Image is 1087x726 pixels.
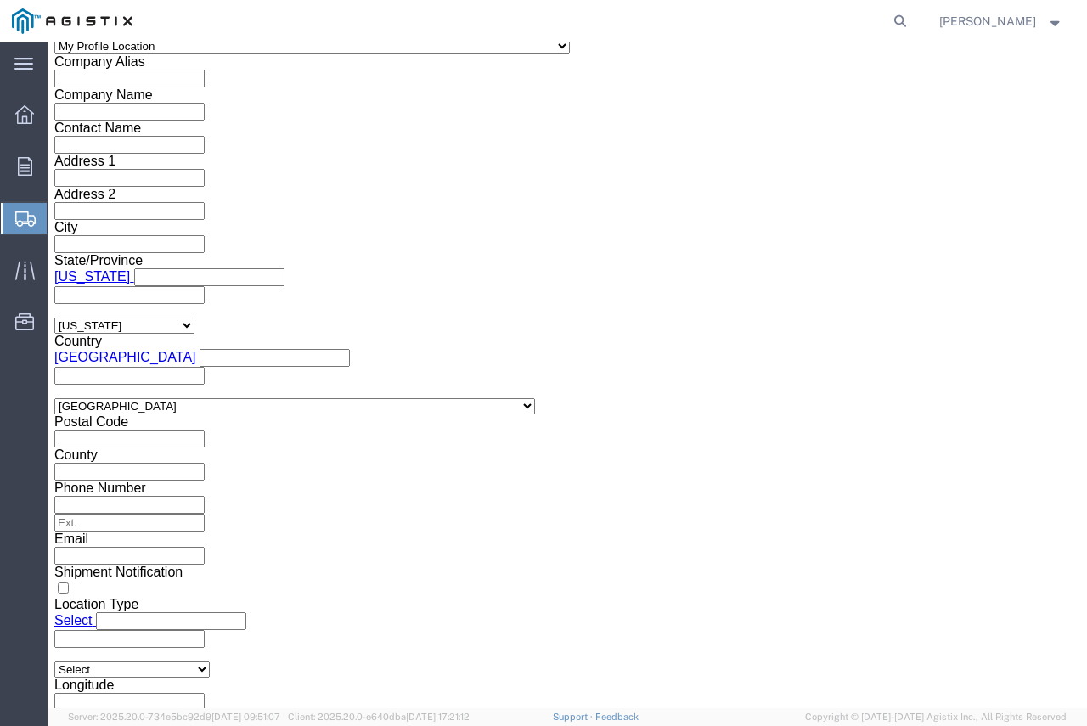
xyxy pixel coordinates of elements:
img: logo [12,8,132,34]
a: Support [553,712,595,722]
span: Geoffrey Schilke [939,12,1036,31]
span: Copyright © [DATE]-[DATE] Agistix Inc., All Rights Reserved [805,710,1067,724]
button: [PERSON_NAME] [938,11,1064,31]
span: Client: 2025.20.0-e640dba [288,712,470,722]
iframe: FS Legacy Container [48,42,1087,708]
span: [DATE] 09:51:07 [211,712,280,722]
span: [DATE] 17:21:12 [406,712,470,722]
span: Server: 2025.20.0-734e5bc92d9 [68,712,280,722]
a: Feedback [595,712,639,722]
